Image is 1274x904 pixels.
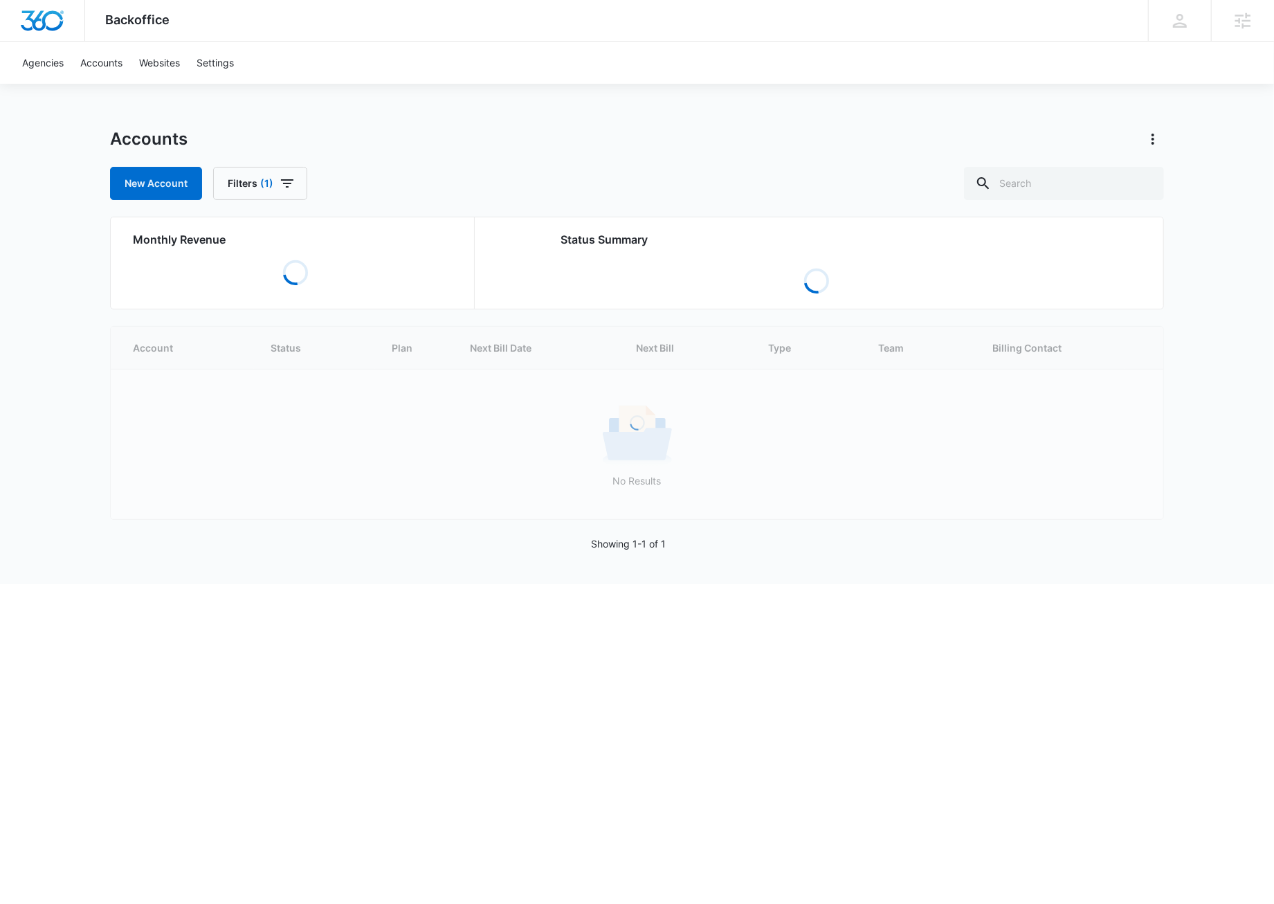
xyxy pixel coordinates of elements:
button: Actions [1142,128,1164,150]
h2: Monthly Revenue [133,231,457,248]
a: New Account [110,167,202,200]
a: Settings [188,42,242,84]
span: Backoffice [106,12,170,27]
h1: Accounts [110,129,188,150]
span: (1) [260,179,273,188]
p: Showing 1-1 of 1 [592,536,666,551]
a: Accounts [72,42,131,84]
a: Websites [131,42,188,84]
input: Search [964,167,1164,200]
button: Filters(1) [213,167,307,200]
h2: Status Summary [561,231,1072,248]
a: Agencies [14,42,72,84]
